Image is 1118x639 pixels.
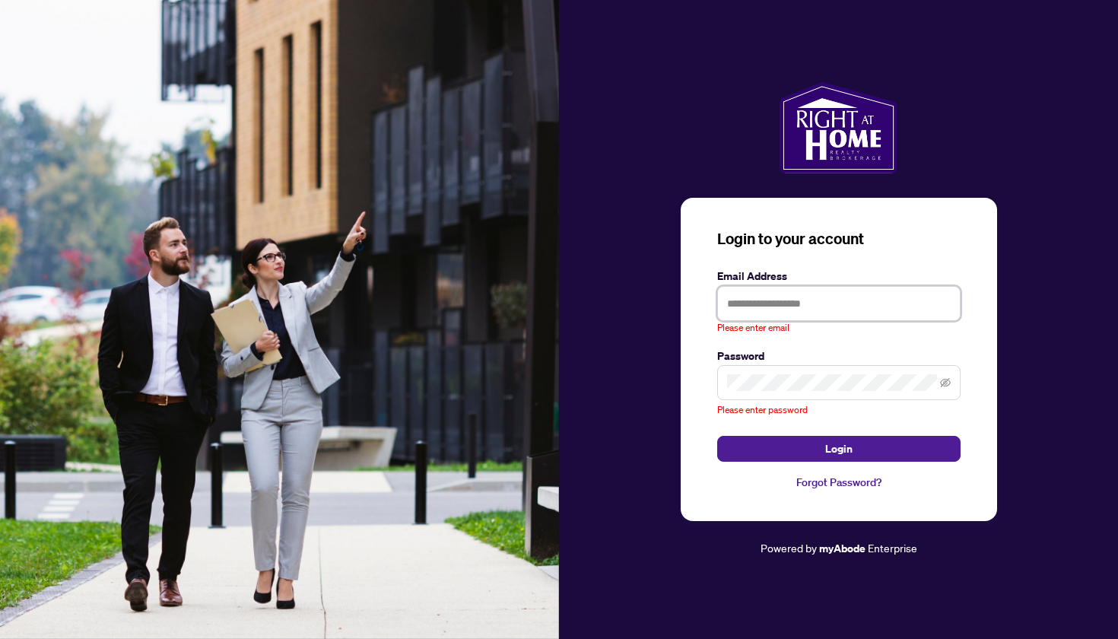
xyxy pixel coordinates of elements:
img: ma-logo [780,82,897,173]
span: Please enter email [717,321,789,335]
h3: Login to your account [717,228,961,250]
a: myAbode [819,540,865,557]
a: Forgot Password? [717,474,961,491]
span: eye-invisible [940,377,951,388]
button: Login [717,436,961,462]
label: Email Address [717,268,961,285]
span: Enterprise [868,541,917,555]
span: Powered by [761,541,817,555]
label: Password [717,348,961,364]
span: Login [825,437,853,461]
span: Please enter password [717,404,808,415]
